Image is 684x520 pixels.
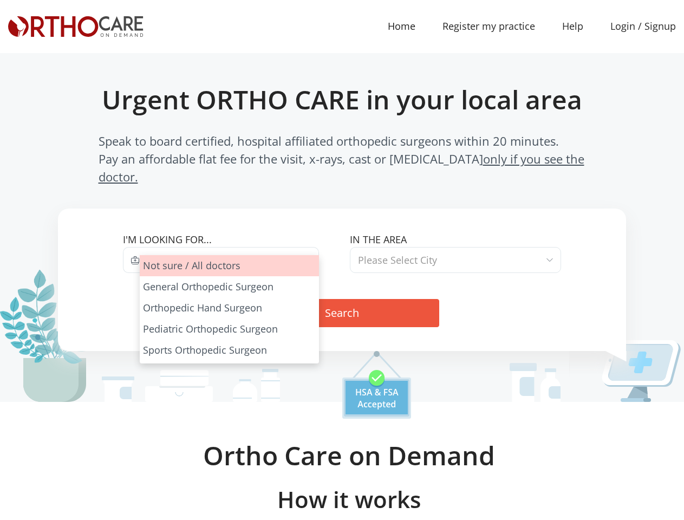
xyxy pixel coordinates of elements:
[70,84,614,115] h1: Urgent ORTHO CARE in your local area
[99,132,586,186] span: Speak to board certified, hospital affiliated orthopedic surgeons within 20 minutes. Pay an affor...
[549,14,597,38] a: Help
[244,299,439,327] button: Search
[140,297,319,318] li: Orthopedic Hand Surgeon
[140,340,319,361] li: Sports Orthopedic Surgeon
[140,361,319,382] li: Spine and Back Orthopedic Surgeon
[374,14,429,38] a: Home
[22,440,676,471] h2: Ortho Care on Demand
[140,318,319,340] li: Pediatric Orthopedic Surgeon
[123,232,334,247] label: I'm looking for...
[429,14,549,38] a: Register my practice
[140,255,319,276] li: Not sure / All doctors
[350,232,561,247] label: In the area
[358,253,437,266] span: Please Select City
[22,486,676,513] h3: How it works
[140,276,319,297] li: General Orthopedic Surgeon
[147,253,226,266] span: Type of Specialist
